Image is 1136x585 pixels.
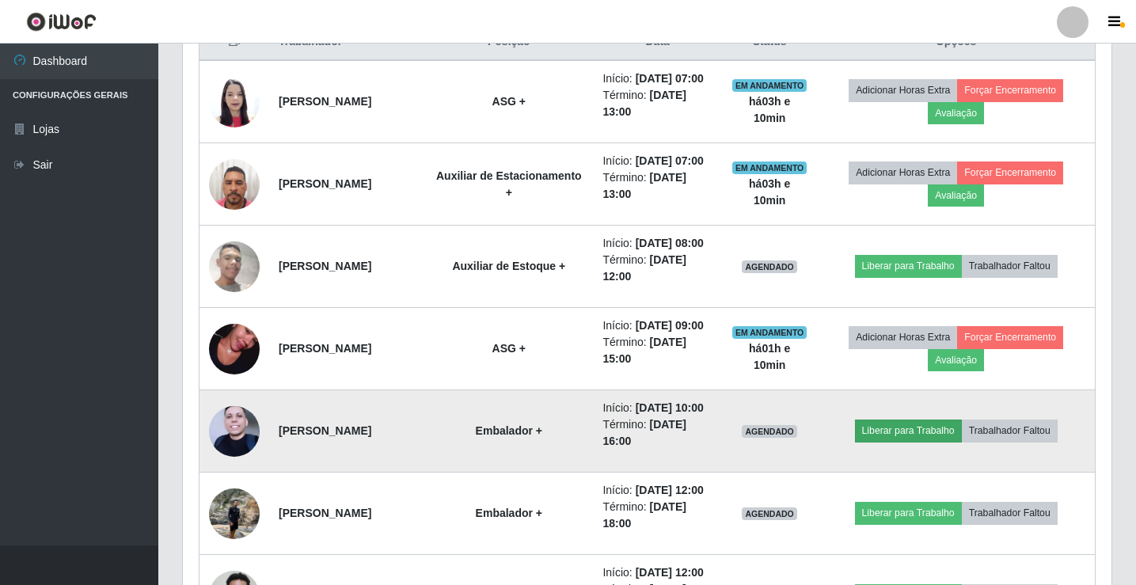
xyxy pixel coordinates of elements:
[476,424,542,437] strong: Embalador +
[732,79,807,92] span: EM ANDAMENTO
[636,154,704,167] time: [DATE] 07:00
[26,12,97,32] img: CoreUI Logo
[209,304,260,394] img: 1717438276108.jpeg
[855,420,962,442] button: Liberar para Trabalho
[279,342,371,355] strong: [PERSON_NAME]
[732,161,807,174] span: EM ANDAMENTO
[636,566,704,579] time: [DATE] 12:00
[749,342,790,371] strong: há 01 h e 10 min
[602,416,712,450] li: Término:
[602,169,712,203] li: Término:
[928,102,984,124] button: Avaliação
[962,420,1058,442] button: Trabalhador Faltou
[742,507,797,520] span: AGENDADO
[602,87,712,120] li: Término:
[957,326,1063,348] button: Forçar Encerramento
[602,153,712,169] li: Início:
[209,210,260,322] img: 1722379752975.jpeg
[279,177,371,190] strong: [PERSON_NAME]
[209,398,260,465] img: 1706546677123.jpeg
[749,95,790,124] strong: há 03 h e 10 min
[928,349,984,371] button: Avaliação
[602,235,712,252] li: Início:
[636,72,704,85] time: [DATE] 07:00
[742,260,797,273] span: AGENDADO
[602,334,712,367] li: Término:
[636,401,704,414] time: [DATE] 10:00
[279,424,371,437] strong: [PERSON_NAME]
[636,237,704,249] time: [DATE] 08:00
[602,317,712,334] li: Início:
[636,484,704,496] time: [DATE] 12:00
[452,260,565,272] strong: Auxiliar de Estoque +
[476,507,542,519] strong: Embalador +
[602,499,712,532] li: Término:
[436,169,582,199] strong: Auxiliar de Estacionamento +
[928,184,984,207] button: Avaliação
[602,252,712,285] li: Término:
[749,177,790,207] strong: há 03 h e 10 min
[957,79,1063,101] button: Forçar Encerramento
[602,400,712,416] li: Início:
[279,507,371,519] strong: [PERSON_NAME]
[855,502,962,524] button: Liberar para Trabalho
[636,319,704,332] time: [DATE] 09:00
[962,502,1058,524] button: Trabalhador Faltou
[492,342,526,355] strong: ASG +
[962,255,1058,277] button: Trabalhador Faltou
[279,95,371,108] strong: [PERSON_NAME]
[957,161,1063,184] button: Forçar Encerramento
[602,564,712,581] li: Início:
[602,70,712,87] li: Início:
[602,482,712,499] li: Início:
[209,150,260,218] img: 1735300261799.jpeg
[279,260,371,272] strong: [PERSON_NAME]
[492,95,526,108] strong: ASG +
[209,480,260,547] img: 1700098236719.jpeg
[849,161,957,184] button: Adicionar Horas Extra
[855,255,962,277] button: Liberar para Trabalho
[849,326,957,348] button: Adicionar Horas Extra
[742,425,797,438] span: AGENDADO
[849,79,957,101] button: Adicionar Horas Extra
[732,326,807,339] span: EM ANDAMENTO
[209,68,260,135] img: 1732967695446.jpeg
